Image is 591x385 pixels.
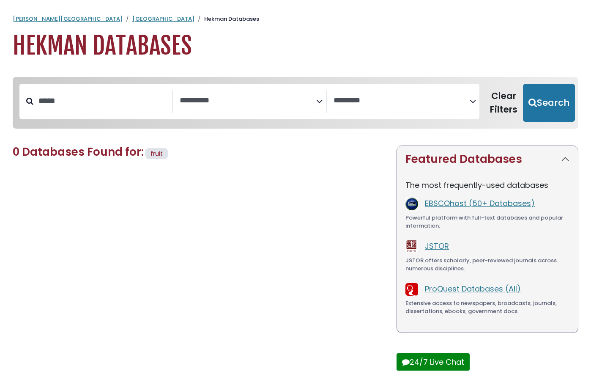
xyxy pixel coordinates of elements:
[334,96,470,105] textarea: Search
[397,146,578,173] button: Featured Databases
[13,15,578,23] nav: breadcrumb
[13,77,578,129] nav: Search filters
[132,15,194,23] a: [GEOGRAPHIC_DATA]
[405,214,569,230] div: Powerful platform with full-text databases and popular information.
[150,149,163,158] span: fruit
[523,84,575,122] button: Submit for Search Results
[397,353,470,371] button: 24/7 Live Chat
[180,96,316,105] textarea: Search
[13,32,578,60] h1: Hekman Databases
[194,15,259,23] li: Hekman Databases
[405,299,569,316] div: Extensive access to newspapers, broadcasts, journals, dissertations, ebooks, government docs.
[405,256,569,273] div: JSTOR offers scholarly, peer-reviewed journals across numerous disciplines.
[425,241,449,251] a: JSTOR
[425,198,535,209] a: EBSCOhost (50+ Databases)
[13,144,144,159] span: 0 Databases Found for:
[425,283,521,294] a: ProQuest Databases (All)
[405,179,569,191] p: The most frequently-used databases
[13,15,123,23] a: [PERSON_NAME][GEOGRAPHIC_DATA]
[484,84,523,122] button: Clear Filters
[33,94,172,108] input: Search database by title or keyword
